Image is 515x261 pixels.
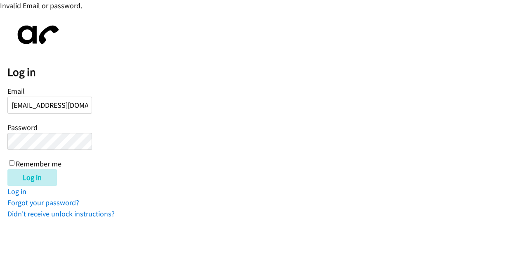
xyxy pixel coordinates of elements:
input: Log in [7,169,57,186]
label: Email [7,86,25,96]
a: Didn't receive unlock instructions? [7,209,115,218]
label: Remember me [16,159,61,168]
label: Password [7,123,38,132]
h2: Log in [7,65,515,79]
img: aphone-8a226864a2ddd6a5e75d1ebefc011f4aa8f32683c2d82f3fb0802fe031f96514.svg [7,19,65,51]
a: Log in [7,187,26,196]
a: Forgot your password? [7,198,79,207]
